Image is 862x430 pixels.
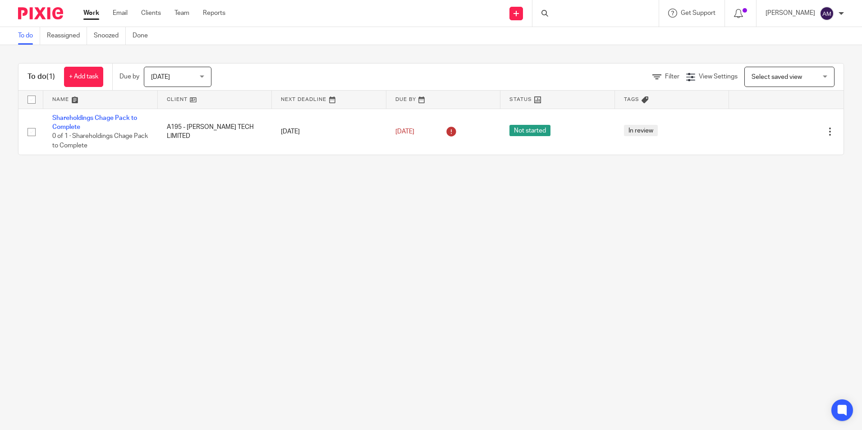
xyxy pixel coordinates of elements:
img: svg%3E [820,6,834,21]
span: Not started [509,125,550,136]
span: Tags [624,97,639,102]
span: [DATE] [151,74,170,80]
td: [DATE] [272,109,386,155]
span: 0 of 1 · Shareholdings Chage Pack to Complete [52,133,148,149]
a: Snoozed [94,27,126,45]
span: (1) [46,73,55,80]
span: In review [624,125,658,136]
p: [PERSON_NAME] [766,9,815,18]
h1: To do [28,72,55,82]
img: Pixie [18,7,63,19]
a: To do [18,27,40,45]
a: + Add task [64,67,103,87]
a: Clients [141,9,161,18]
span: Get Support [681,10,715,16]
a: Shareholdings Chage Pack to Complete [52,115,137,130]
span: Filter [665,73,679,80]
span: Select saved view [752,74,802,80]
span: View Settings [699,73,738,80]
a: Work [83,9,99,18]
a: Email [113,9,128,18]
span: [DATE] [395,128,414,135]
a: Done [133,27,155,45]
p: Due by [119,72,139,81]
td: A195 - [PERSON_NAME] TECH LIMITED [158,109,272,155]
a: Team [174,9,189,18]
a: Reassigned [47,27,87,45]
a: Reports [203,9,225,18]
